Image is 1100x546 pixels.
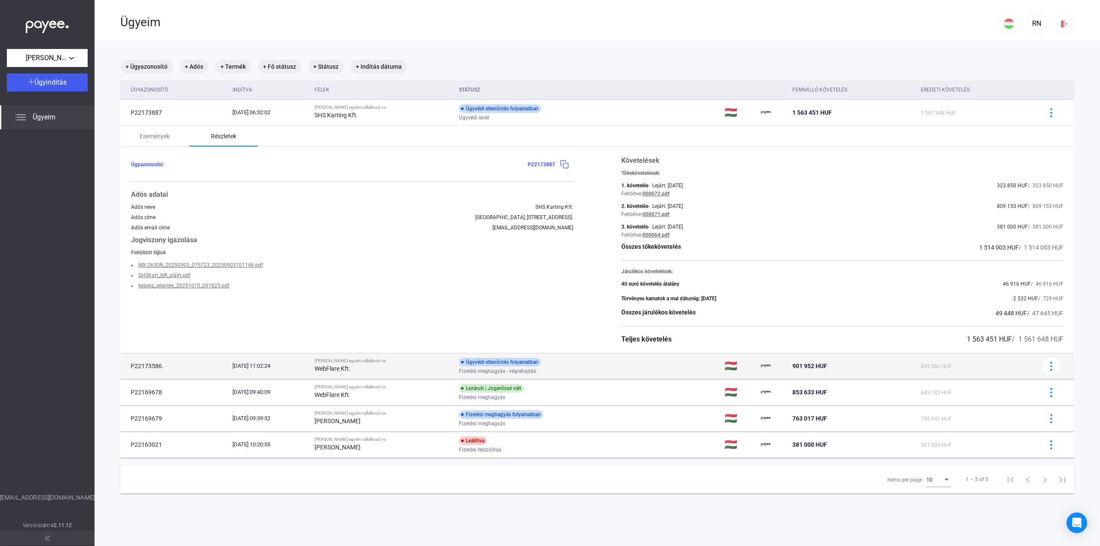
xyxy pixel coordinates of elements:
[967,335,1012,343] span: 1 563 451 HUF
[648,183,683,189] div: - Lejárt: [DATE]
[315,411,452,416] div: [PERSON_NAME] egyéni vállalkozó vs
[492,225,573,231] div: [EMAIL_ADDRESS][DOMAIN_NAME]
[621,308,696,318] div: Összes járulékos követelés
[459,113,489,123] span: Ügyvédi levél
[1036,471,1054,488] button: Next page
[120,60,173,73] mat-chip: + Ügyazonosító
[996,310,1027,317] span: 49 448 HUF
[315,437,452,442] div: [PERSON_NAME] egyéni vállalkozó vs
[1054,471,1071,488] button: Last page
[921,110,956,116] span: 1 561 648 HUF
[138,262,263,268] a: MX-2630N_20250903_075723_20250903101146.pdf
[131,235,573,245] div: Jogviszony igazolása
[131,204,155,210] div: Adós neve
[555,156,573,174] button: copy-blue
[642,232,669,238] a: 000064.pdf
[921,363,952,369] span: 895 560 HUF
[648,224,683,230] div: - Lejárt: [DATE]
[7,49,88,67] button: [PERSON_NAME] egyéni vállalkozó
[308,60,344,73] mat-chip: + Státusz
[315,85,330,95] div: Felek
[721,432,758,458] td: 🇭🇺
[1042,409,1060,427] button: more-blue
[792,415,827,422] span: 763 017 HUF
[921,442,952,448] span: 381 000 HUF
[28,79,34,85] img: plus-white.svg
[761,387,771,397] img: payee-logo
[45,536,50,541] img: arrow-double-left-grey.svg
[131,85,168,95] div: Ügyazonosító
[1019,244,1063,251] span: / 1 514 003 HUF
[921,390,952,396] span: 845 745 HUF
[131,85,226,95] div: Ügyazonosító
[621,296,716,302] div: Törvényes kamatok a mai dátumig: [DATE]
[459,104,541,113] div: Ügyvédi ellenőrzés folyamatban
[1047,108,1056,117] img: more-blue
[792,389,827,396] span: 853 633 HUF
[761,439,771,450] img: payee-logo
[621,268,1063,275] div: Járulékos követelések:
[459,384,524,393] div: Lezárult | Jogerőssé vált
[1012,335,1063,343] span: / 1 561 648 HUF
[1054,13,1074,34] button: logout-red
[1066,512,1087,533] div: Open Intercom Messenger
[1028,203,1063,209] span: / 809 153 HUF
[535,204,573,210] div: SHS Karting Kft.
[459,410,543,419] div: Fizetési meghagyás folyamatban
[926,474,950,485] mat-select: Items per page:
[1042,436,1060,454] button: more-blue
[1028,224,1063,230] span: / 381 000 HUF
[721,353,758,379] td: 🇭🇺
[475,214,573,220] div: [GEOGRAPHIC_DATA], [STREET_ADDRESS].
[721,406,758,431] td: 🇭🇺
[528,162,555,168] span: P22173887
[648,203,683,209] div: - Lejárt: [DATE]
[1031,281,1063,287] span: / 46 916 HUF
[761,361,771,371] img: payee-logo
[120,100,229,125] td: P22173887
[315,365,351,372] strong: WebFlare Kft.
[140,131,170,141] div: Események
[621,183,648,189] div: 1. követelés
[315,444,361,451] strong: [PERSON_NAME]
[721,100,758,125] td: 🇭🇺
[315,391,351,398] strong: WebFlare Kft.
[215,60,251,73] mat-chip: + Termék
[721,379,758,405] td: 🇭🇺
[761,107,771,118] img: payee-logo
[621,203,648,209] div: 2. követelés
[792,441,827,448] span: 381 000 HUF
[315,418,361,424] strong: [PERSON_NAME]
[997,183,1028,189] span: 323 850 HUF
[351,60,407,73] mat-chip: + Indítás dátuma
[120,379,229,405] td: P22169678
[621,170,1063,176] div: Tőkekövetelések:
[315,105,452,110] div: [PERSON_NAME] egyéni vállalkozó vs
[131,250,573,256] div: Feltöltött fájlok
[979,244,1019,251] span: 1 514 003 HUF
[1029,18,1044,29] div: RN
[26,16,69,34] img: white-payee-white-dot.svg
[232,85,308,95] div: Indítva
[761,413,771,424] img: payee-logo
[120,15,999,30] div: Ügyeim
[1047,362,1056,371] img: more-blue
[7,73,88,92] button: Ügyindítás
[621,211,642,217] div: Feltöltve:
[999,13,1019,34] button: HU
[120,406,229,431] td: P22169679
[131,162,164,168] span: Ügyazonosító:
[138,272,190,278] a: SHSKart_NR_aláírt.pdf
[232,108,308,117] div: [DATE] 06:32:02
[120,353,229,379] td: P22173586
[621,191,642,197] div: Feltöltve:
[1038,296,1063,302] span: / 729 HUF
[621,334,672,345] div: Teljes követelés
[26,53,69,63] span: [PERSON_NAME] egyéni vállalkozó
[921,85,1031,95] div: Eredeti követelés
[621,156,1063,166] div: Követelések
[459,436,487,445] div: Leállítva
[258,60,301,73] mat-chip: + Fő státusz
[51,522,72,528] strong: v2.11.12
[621,281,679,287] div: 40 euró követelés átalány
